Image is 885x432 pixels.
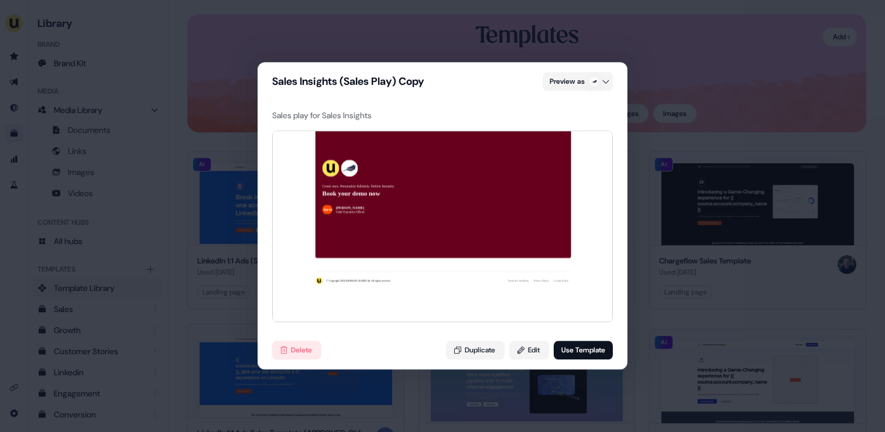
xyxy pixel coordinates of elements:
[550,76,585,87] span: Preview as
[272,341,321,360] button: Delete
[509,341,549,360] button: Edit
[272,74,424,88] div: Sales Insights (Sales Play) Copy
[272,109,613,121] div: Sales play for Sales Insights
[543,72,613,91] button: Preview as
[446,341,505,360] button: Duplicate
[554,341,613,360] button: Use Template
